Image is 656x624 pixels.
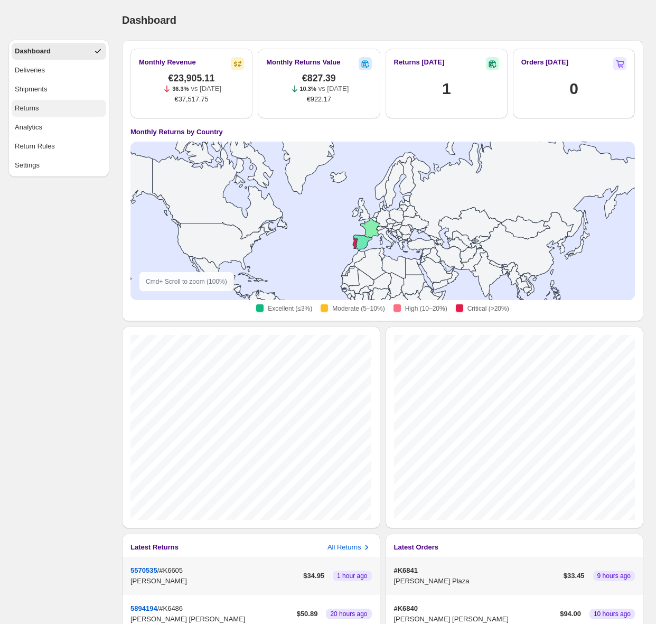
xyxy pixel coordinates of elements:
span: #K6605 [159,566,183,574]
p: [PERSON_NAME] [130,576,299,586]
span: 1 hour ago [337,572,367,580]
button: Returns [12,100,106,117]
button: Shipments [12,81,106,98]
span: Moderate (5–10%) [332,304,385,313]
span: €922.17 [307,94,331,105]
button: Dashboard [12,43,106,60]
h3: All Returns [327,542,361,553]
h2: Orders [DATE] [521,57,568,68]
p: vs [DATE] [191,83,221,94]
span: Critical (>20%) [467,304,509,313]
h4: Monthly Returns by Country [130,127,223,137]
button: 5570535 [130,566,157,574]
span: €827.39 [302,73,336,83]
h2: Monthly Returns Value [266,57,340,68]
h3: Latest Returns [130,542,179,553]
div: Analytics [15,122,42,133]
p: [PERSON_NAME] Plaza [394,576,559,586]
p: $ 94.00 [560,609,581,619]
div: Cmd + Scroll to zoom ( 100 %) [139,272,234,292]
span: €23,905.11 [168,73,215,83]
span: High (10–20%) [405,304,447,313]
button: 5894194 [130,604,157,612]
p: vs [DATE] [318,83,349,94]
p: $ 33.45 [564,571,585,581]
p: $ 50.89 [297,609,318,619]
div: Settings [15,160,40,171]
span: 36.3% [172,86,189,92]
span: 10.3% [300,86,316,92]
button: All Returns [327,542,372,553]
p: $ 34.95 [303,571,324,581]
div: Shipments [15,84,47,95]
h2: Returns [DATE] [394,57,445,68]
button: Deliveries [12,62,106,79]
button: Analytics [12,119,106,136]
h1: 0 [569,78,578,99]
button: Return Rules [12,138,106,155]
span: #K6486 [159,604,183,612]
span: 10 hours ago [594,610,631,618]
p: #K6840 [394,603,556,614]
div: Returns [15,103,39,114]
p: #K6841 [394,565,559,576]
span: Excellent (≤3%) [268,304,312,313]
span: 20 hours ago [330,610,367,618]
h2: Monthly Revenue [139,57,196,68]
span: Dashboard [122,14,176,26]
div: Return Rules [15,141,55,152]
span: 9 hours ago [597,572,631,580]
div: Dashboard [15,46,51,57]
button: Settings [12,157,106,174]
span: €37,517.75 [175,94,209,105]
h1: 1 [442,78,451,99]
h3: Latest Orders [394,542,439,553]
div: / [130,565,299,586]
div: Deliveries [15,65,45,76]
